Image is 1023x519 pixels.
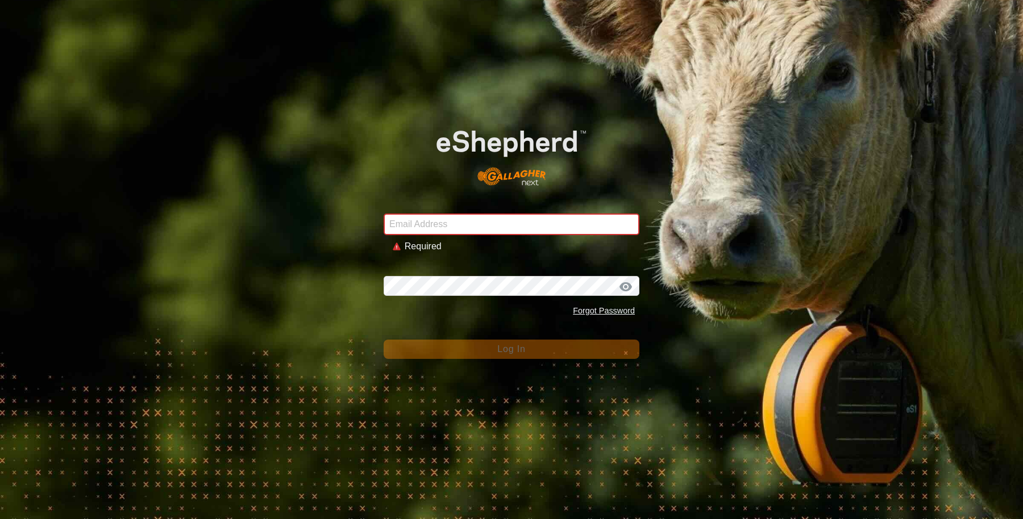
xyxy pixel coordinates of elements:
[409,109,614,196] img: E-shepherd Logo
[405,240,630,253] div: Required
[573,306,635,315] a: Forgot Password
[384,214,639,235] input: Email Address
[384,340,639,359] button: Log In
[497,344,525,354] span: Log In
